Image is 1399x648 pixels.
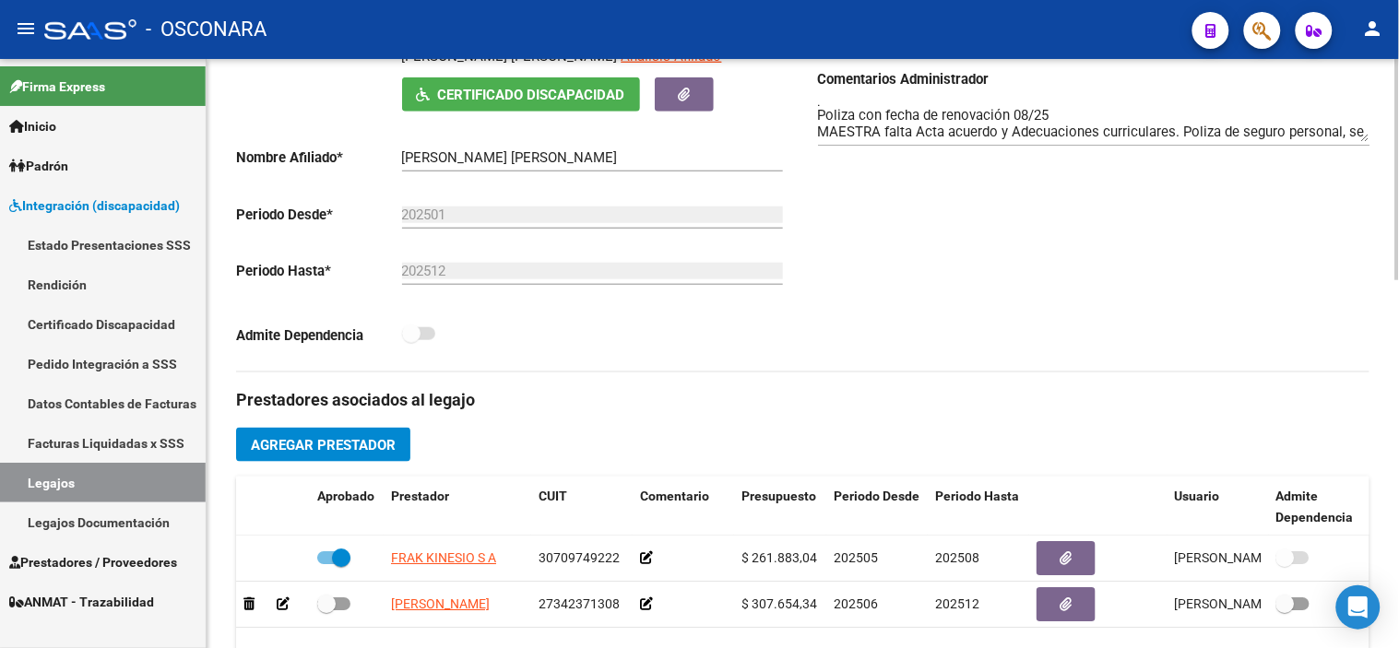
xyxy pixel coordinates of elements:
[1175,550,1320,565] span: [PERSON_NAME] [DATE]
[531,477,633,537] datatable-header-cell: CUIT
[1175,596,1320,611] span: [PERSON_NAME] [DATE]
[9,116,56,136] span: Inicio
[9,195,180,216] span: Integración (discapacidad)
[310,477,384,537] datatable-header-cell: Aprobado
[391,550,496,565] span: FRAK KINESIO S A
[15,18,37,40] mat-icon: menu
[9,552,177,572] span: Prestadores / Proveedores
[146,9,267,50] span: - OSCONARA
[928,477,1029,537] datatable-header-cell: Periodo Hasta
[1175,489,1220,503] span: Usuario
[633,477,734,537] datatable-header-cell: Comentario
[236,147,402,168] p: Nombre Afiliado
[9,156,68,176] span: Padrón
[818,69,1370,89] h3: Comentarios Administrador
[1362,18,1384,40] mat-icon: person
[741,550,817,565] span: $ 261.883,04
[1168,477,1269,537] datatable-header-cell: Usuario
[622,48,722,65] span: Análisis Afiliado
[741,596,817,611] span: $ 307.654,34
[384,477,531,537] datatable-header-cell: Prestador
[1269,477,1370,537] datatable-header-cell: Admite Dependencia
[741,489,816,503] span: Presupuesto
[935,596,979,611] span: 202512
[236,325,402,346] p: Admite Dependencia
[236,387,1369,413] h3: Prestadores asociados al legajo
[1276,489,1354,524] span: Admite Dependencia
[539,550,620,565] span: 30709749222
[251,437,396,454] span: Agregar Prestador
[539,489,567,503] span: CUIT
[640,489,709,503] span: Comentario
[834,596,878,611] span: 202506
[9,592,154,612] span: ANMAT - Trazabilidad
[935,489,1019,503] span: Periodo Hasta
[236,428,410,462] button: Agregar Prestador
[935,550,979,565] span: 202508
[826,477,928,537] datatable-header-cell: Periodo Desde
[236,205,402,225] p: Periodo Desde
[438,87,625,103] span: Certificado Discapacidad
[402,77,640,112] button: Certificado Discapacidad
[317,489,374,503] span: Aprobado
[1336,585,1381,630] div: Open Intercom Messenger
[834,489,919,503] span: Periodo Desde
[9,77,105,97] span: Firma Express
[236,261,402,281] p: Periodo Hasta
[834,550,878,565] span: 202505
[391,489,449,503] span: Prestador
[539,596,620,611] span: 27342371308
[391,596,490,611] span: [PERSON_NAME]
[734,477,826,537] datatable-header-cell: Presupuesto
